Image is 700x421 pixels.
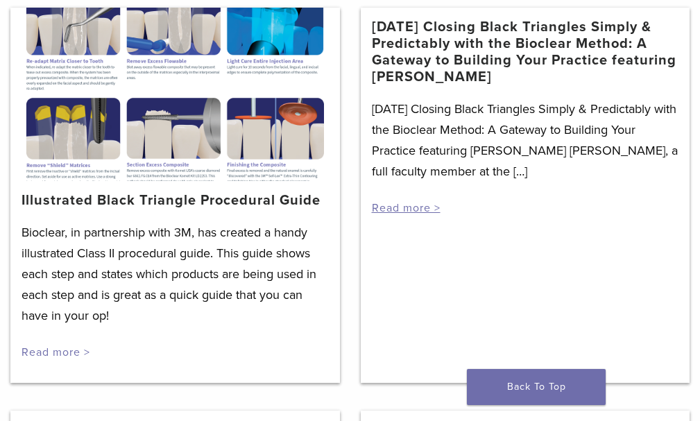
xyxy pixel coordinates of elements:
[372,98,679,182] p: [DATE] Closing Black Triangles Simply & Predictably with the Bioclear Method: A Gateway to Buildi...
[467,369,606,405] a: Back To Top
[372,201,441,215] a: Read more >
[22,222,329,326] p: Bioclear, in partnership with 3M, has created a handy illustrated Class II procedural guide. This...
[22,192,321,209] a: Illustrated Black Triangle Procedural Guide
[22,345,90,359] a: Read more >
[372,19,679,85] a: [DATE] Closing Black Triangles Simply & Predictably with the Bioclear Method: A Gateway to Buildi...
